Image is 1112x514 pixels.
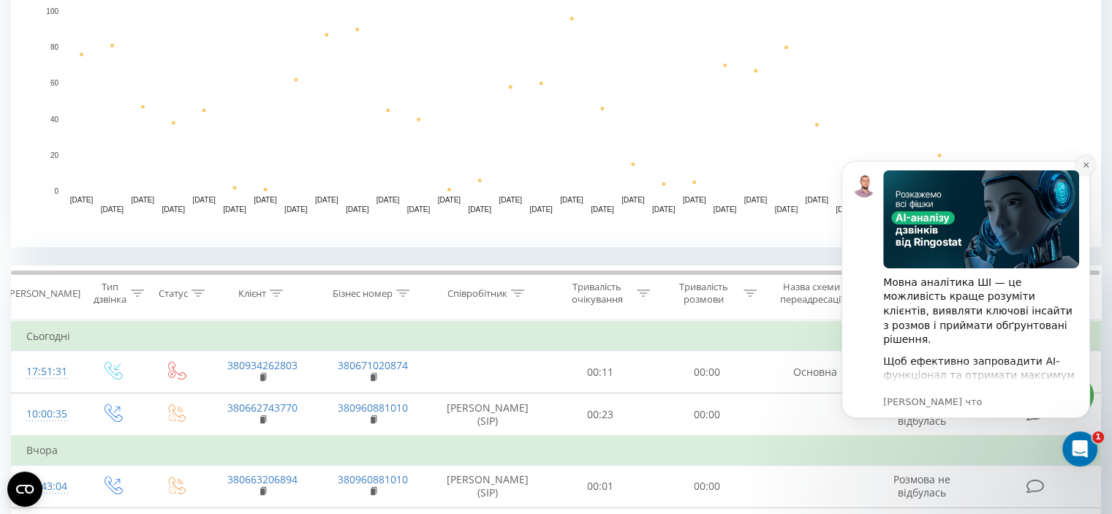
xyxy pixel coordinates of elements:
[70,196,94,204] text: [DATE]
[438,196,461,204] text: [DATE]
[499,196,522,204] text: [DATE]
[775,205,798,213] text: [DATE]
[548,393,654,436] td: 00:23
[7,472,42,507] button: Open CMP widget
[774,281,850,306] div: Назва схеми переадресації
[428,393,548,436] td: [PERSON_NAME] (SIP)
[744,196,768,204] text: [DATE]
[621,196,645,204] text: [DATE]
[26,472,65,501] div: 14:43:04
[714,205,737,213] text: [DATE]
[346,205,369,213] text: [DATE]
[50,116,59,124] text: 40
[338,401,408,415] a: 380960881010
[46,7,58,15] text: 100
[227,358,298,372] a: 380934262803
[447,287,507,300] div: Співробітник
[468,205,491,213] text: [DATE]
[654,465,760,507] td: 00:00
[26,358,65,386] div: 17:51:31
[12,322,1101,351] td: Сьогодні
[12,436,1101,465] td: Вчора
[893,472,950,499] span: Розмова не відбулась
[667,281,740,306] div: Тривалість розмови
[377,196,400,204] text: [DATE]
[162,205,185,213] text: [DATE]
[548,351,654,393] td: 00:11
[1062,431,1097,466] iframe: Intercom live chat
[315,196,338,204] text: [DATE]
[652,205,676,213] text: [DATE]
[1092,431,1104,443] span: 1
[26,400,65,428] div: 10:00:35
[50,43,59,51] text: 80
[159,287,188,300] div: Статус
[50,80,59,88] text: 60
[820,139,1112,475] iframe: Intercom notifications сообщение
[760,351,870,393] td: Основна
[284,205,308,213] text: [DATE]
[428,465,548,507] td: [PERSON_NAME] (SIP)
[654,351,760,393] td: 00:00
[192,196,216,204] text: [DATE]
[529,205,553,213] text: [DATE]
[338,358,408,372] a: 380671020874
[238,287,266,300] div: Клієнт
[338,472,408,486] a: 380960881010
[50,151,59,159] text: 20
[683,196,706,204] text: [DATE]
[54,187,58,195] text: 0
[805,196,828,204] text: [DATE]
[561,281,634,306] div: Тривалість очікування
[654,393,760,436] td: 00:00
[101,205,124,213] text: [DATE]
[227,401,298,415] a: 380662743770
[223,205,246,213] text: [DATE]
[591,205,614,213] text: [DATE]
[254,196,277,204] text: [DATE]
[227,472,298,486] a: 380663206894
[333,287,393,300] div: Бізнес номер
[7,287,80,300] div: [PERSON_NAME]
[132,196,155,204] text: [DATE]
[560,196,583,204] text: [DATE]
[407,205,431,213] text: [DATE]
[92,281,126,306] div: Тип дзвінка
[548,465,654,507] td: 00:01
